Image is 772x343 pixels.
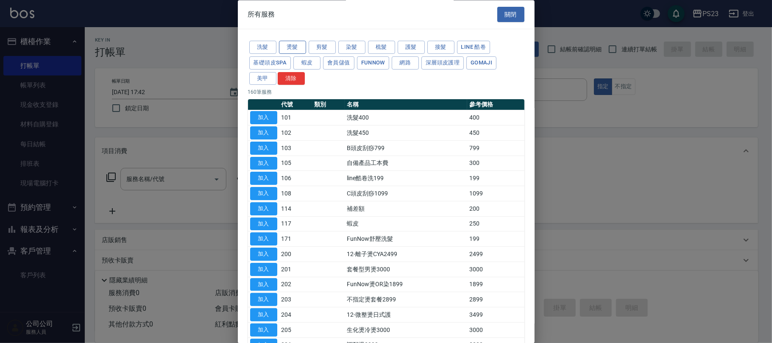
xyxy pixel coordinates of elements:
button: 加入 [250,127,277,140]
td: 1899 [467,277,524,293]
button: 蝦皮 [293,56,321,70]
button: 加入 [250,233,277,246]
button: 加入 [250,187,277,201]
td: 1099 [467,186,524,201]
span: 所有服務 [248,10,275,19]
button: 接髮 [427,41,454,54]
p: 160 筆服務 [248,89,524,96]
td: 204 [279,307,312,323]
button: 會員儲值 [323,56,354,70]
button: 深層頭皮護理 [421,56,464,70]
td: 400 [467,110,524,125]
button: 加入 [250,263,277,276]
th: 名稱 [345,100,467,111]
td: FunNow舒壓洗髮 [345,231,467,247]
td: 12-離子燙CYA2499 [345,247,467,262]
td: 12-微整燙日式護 [345,307,467,323]
td: 199 [467,231,524,247]
td: 108 [279,186,312,201]
td: 114 [279,201,312,217]
td: 199 [467,171,524,186]
td: 250 [467,217,524,232]
td: line酷卷洗199 [345,171,467,186]
button: 關閉 [497,7,524,22]
button: 洗髮 [249,41,276,54]
td: 洗髮400 [345,110,467,125]
td: 106 [279,171,312,186]
td: 2499 [467,247,524,262]
td: FunNow燙OR染1899 [345,277,467,293]
td: 200 [279,247,312,262]
td: 蝦皮 [345,217,467,232]
td: 2899 [467,292,524,307]
th: 代號 [279,100,312,111]
button: 加入 [250,218,277,231]
td: 套餐型男燙3000 [345,262,467,277]
button: 燙髮 [279,41,306,54]
td: 450 [467,125,524,141]
td: 3000 [467,323,524,338]
button: 基礎頭皮SPA [249,56,291,70]
th: 參考價格 [467,100,524,111]
button: 加入 [250,278,277,291]
td: 自備產品工本費 [345,156,467,171]
button: 加入 [250,142,277,155]
th: 類別 [312,100,345,111]
td: 200 [467,201,524,217]
td: 203 [279,292,312,307]
td: 洗髮450 [345,125,467,141]
button: 加入 [250,112,277,125]
td: 202 [279,277,312,293]
td: 205 [279,323,312,338]
button: Gomaji [466,56,496,70]
button: 加入 [250,172,277,185]
td: 102 [279,125,312,141]
button: 網路 [392,56,419,70]
td: 生化燙冷燙3000 [345,323,467,338]
button: 梳髮 [368,41,395,54]
td: 103 [279,141,312,156]
button: FUNNOW [357,56,389,70]
button: 護髮 [398,41,425,54]
td: 117 [279,217,312,232]
button: 美甲 [249,72,276,85]
td: 3000 [467,262,524,277]
td: 171 [279,231,312,247]
button: 加入 [250,323,277,337]
td: 補差額 [345,201,467,217]
button: 加入 [250,248,277,261]
button: 剪髮 [309,41,336,54]
td: C頭皮刮痧1099 [345,186,467,201]
td: 799 [467,141,524,156]
td: 300 [467,156,524,171]
td: 105 [279,156,312,171]
button: 加入 [250,293,277,307]
button: 染髮 [338,41,365,54]
button: LINE 酷卷 [457,41,491,54]
td: 201 [279,262,312,277]
td: 101 [279,110,312,125]
button: 清除 [278,72,305,85]
button: 加入 [250,202,277,215]
button: 加入 [250,309,277,322]
td: 3499 [467,307,524,323]
td: 不指定燙套餐2899 [345,292,467,307]
button: 加入 [250,157,277,170]
td: B頭皮刮痧799 [345,141,467,156]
